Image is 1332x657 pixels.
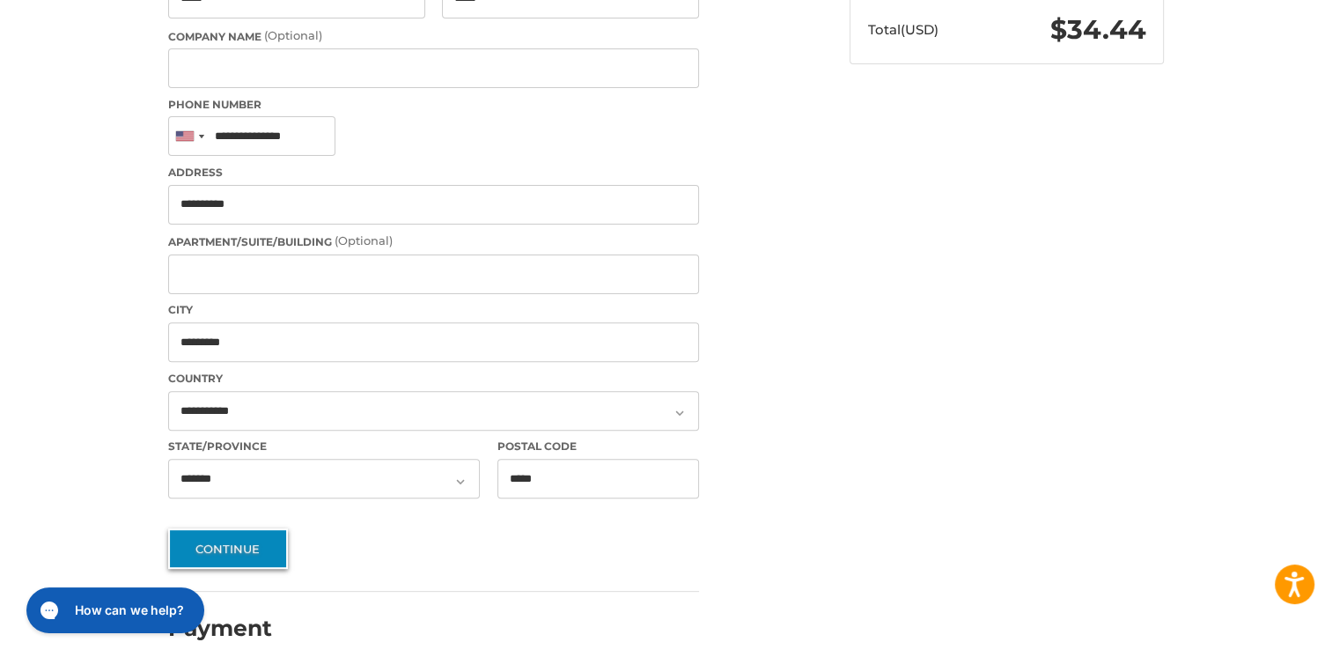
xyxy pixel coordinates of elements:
span: Total (USD) [868,21,938,38]
label: Address [168,165,699,181]
label: Apartment/Suite/Building [168,233,699,250]
label: Phone Number [168,97,699,113]
label: Postal Code [497,439,700,454]
label: Country [168,371,699,387]
label: State/Province [168,439,480,454]
h2: Payment [168,615,272,642]
small: (Optional) [264,28,322,42]
button: Continue [168,528,288,569]
label: City [168,302,699,318]
small: (Optional) [335,233,393,247]
span: $34.44 [1050,13,1146,46]
iframe: Gorgias live chat messenger [18,581,209,639]
label: Company Name [168,27,699,45]
div: United States: +1 [169,117,210,155]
